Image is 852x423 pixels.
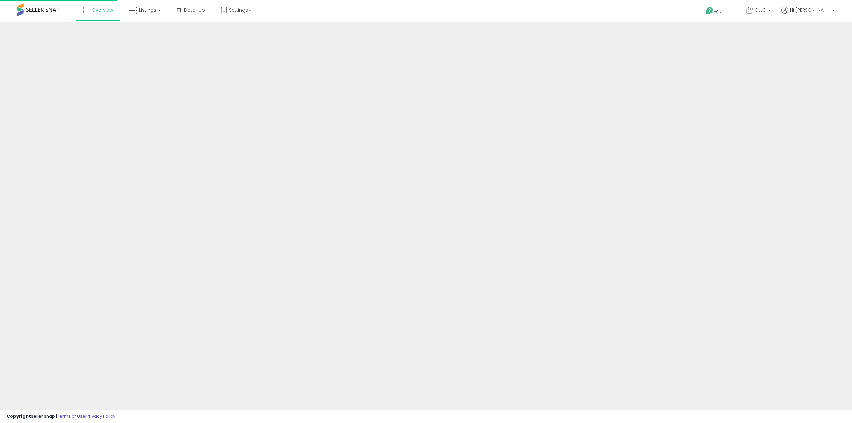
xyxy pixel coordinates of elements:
[92,7,113,13] span: Overview
[790,7,830,13] span: Hi [PERSON_NAME]
[781,7,835,22] a: Hi [PERSON_NAME]
[700,2,736,22] a: Help
[705,7,714,15] i: Get Help
[755,7,766,13] span: CLLC
[139,7,156,13] span: Listings
[184,7,205,13] span: DataHub
[714,9,723,14] span: Help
